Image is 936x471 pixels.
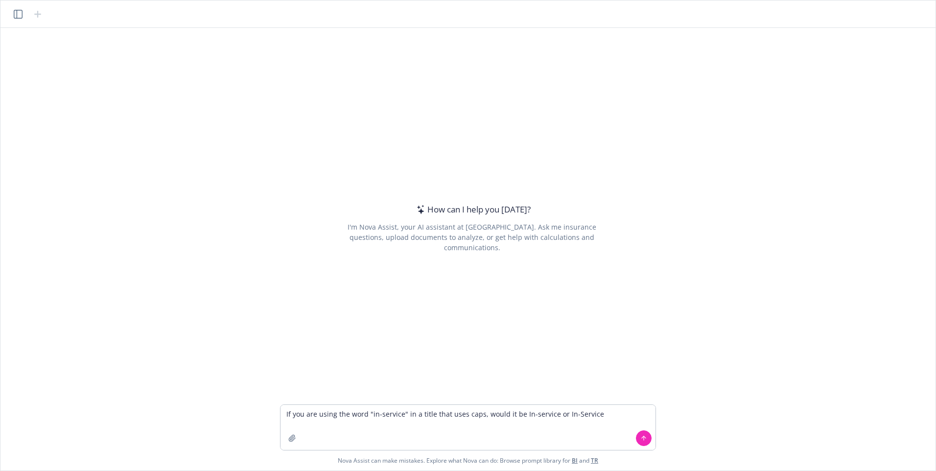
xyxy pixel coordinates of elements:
textarea: If you are using the word "in-service" in a title that uses caps, would it be In-service or In-Se... [281,405,655,450]
a: BI [572,456,578,465]
span: Nova Assist can make mistakes. Explore what Nova can do: Browse prompt library for and [338,450,598,471]
div: How can I help you [DATE]? [414,203,531,216]
a: TR [591,456,598,465]
div: I'm Nova Assist, your AI assistant at [GEOGRAPHIC_DATA]. Ask me insurance questions, upload docum... [334,222,609,253]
